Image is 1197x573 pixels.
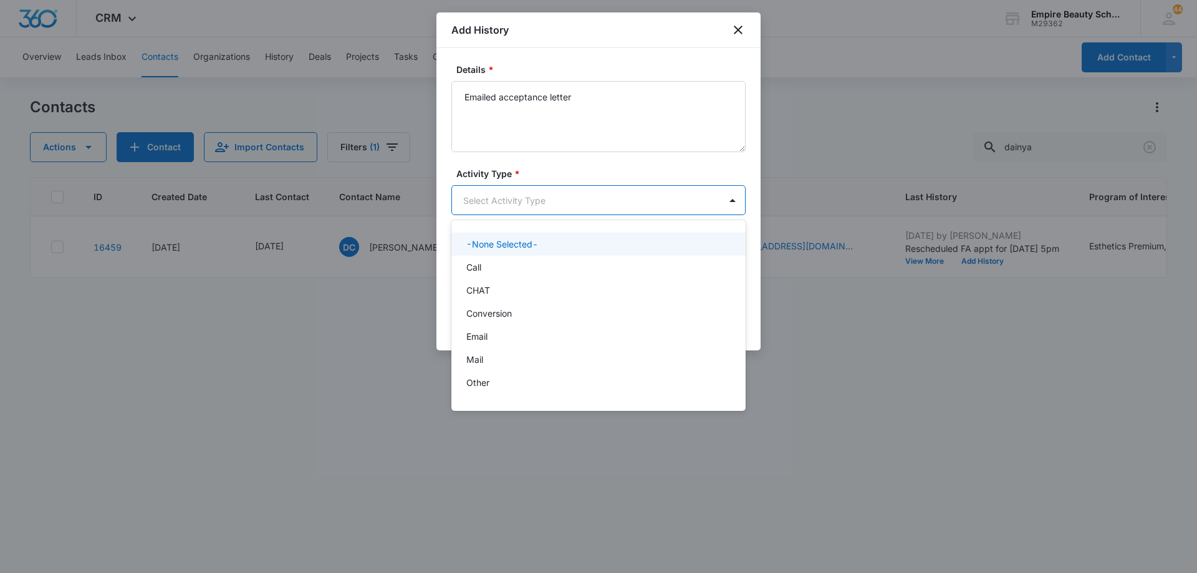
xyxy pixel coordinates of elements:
[466,284,490,297] p: CHAT
[466,307,512,320] p: Conversion
[466,376,489,389] p: Other
[466,238,538,251] p: -None Selected-
[466,261,481,274] p: Call
[466,353,483,366] p: Mail
[466,330,488,343] p: Email
[466,399,483,412] p: P2P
